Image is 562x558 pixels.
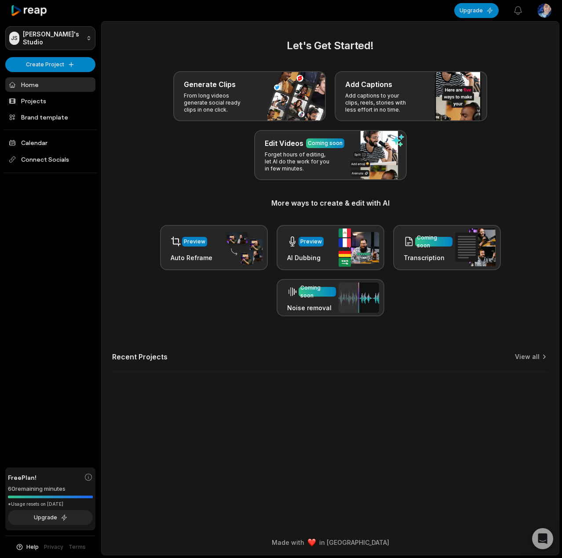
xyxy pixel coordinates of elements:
[455,228,496,266] img: transcription.png
[339,283,379,313] img: noise_removal.png
[69,543,86,551] a: Terms
[515,352,540,361] a: View all
[109,538,551,547] div: Made with in [GEOGRAPHIC_DATA]
[417,234,451,250] div: Coming soon
[300,238,322,246] div: Preview
[8,485,93,493] div: 60 remaining minutes
[5,135,95,150] a: Calendar
[5,77,95,92] a: Home
[265,138,303,149] h3: Edit Videos
[404,253,453,262] h3: Transcription
[287,253,324,262] h3: AI Dubbing
[300,284,334,300] div: Coming soon
[308,139,343,147] div: Coming soon
[308,539,316,547] img: heart emoji
[5,110,95,124] a: Brand template
[339,228,379,267] img: ai_dubbing.png
[184,92,252,113] p: From long videos generate social ready clips in one click.
[44,543,63,551] a: Privacy
[454,3,499,18] button: Upgrade
[5,152,95,167] span: Connect Socials
[222,231,263,265] img: auto_reframe.png
[184,79,236,90] h3: Generate Clips
[345,92,413,113] p: Add captions to your clips, reels, stories with less effort in no time.
[26,543,39,551] span: Help
[112,352,168,361] h2: Recent Projects
[171,253,212,262] h3: Auto Reframe
[532,528,553,549] div: Open Intercom Messenger
[265,151,333,172] p: Forget hours of editing, let AI do the work for you in few minutes.
[5,57,95,72] button: Create Project
[8,510,93,525] button: Upgrade
[9,32,19,45] div: JS
[345,79,392,90] h3: Add Captions
[23,30,83,46] p: [PERSON_NAME]'s Studio
[112,38,548,54] h2: Let's Get Started!
[5,94,95,108] a: Projects
[184,238,205,246] div: Preview
[8,473,36,482] span: Free Plan!
[15,543,39,551] button: Help
[112,198,548,208] h3: More ways to create & edit with AI
[287,303,336,312] h3: Noise removal
[8,501,93,507] div: *Usage resets on [DATE]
